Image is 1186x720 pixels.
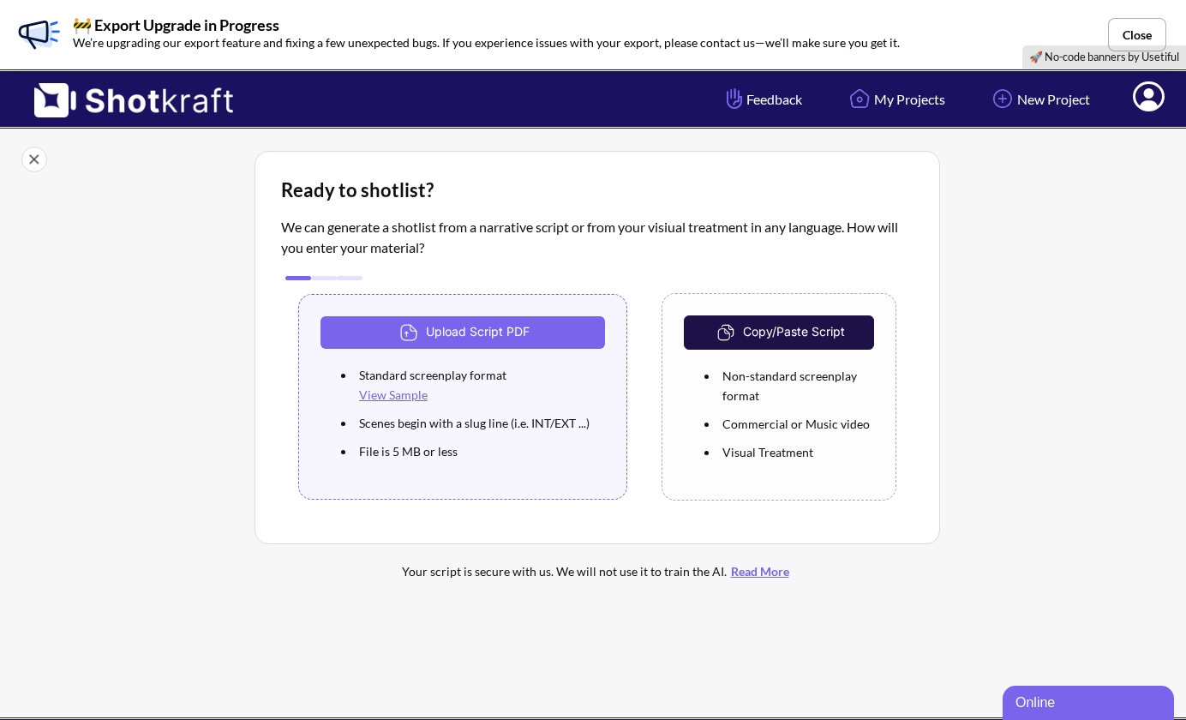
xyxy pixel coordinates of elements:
[359,387,428,402] a: View Sample
[845,84,874,113] img: Home Icon
[355,361,605,409] li: Standard screenplay format
[1003,682,1177,720] iframe: chat widget
[21,147,47,172] img: Close Icon
[73,17,900,33] p: 🚧 Export Upgrade in Progress
[323,561,872,581] div: Your script is secure with us. We will not use it to train the AI.
[722,84,746,113] img: Hand Icon
[832,76,958,122] a: My Projects
[684,315,874,350] button: Copy/Paste Script
[73,33,900,52] p: We’re upgrading our export feature and fixing a few unexpected bugs. If you experience issues wit...
[722,89,802,109] span: Feedback
[320,316,605,349] button: Upload Script PDF
[975,76,1103,122] a: New Project
[13,9,64,60] img: Banner
[1108,18,1166,51] button: Close
[718,438,874,466] li: Visual Treatment
[396,320,426,345] img: Upload Icon
[1029,50,1179,63] a: 🚀 No-code banners by Usetiful
[988,84,1017,113] img: Add Icon
[281,217,913,258] p: We can generate a shotlist from a narrative script or from your visiual treatment in any language...
[713,320,743,345] img: CopyAndPaste Icon
[718,362,874,410] li: Non-standard screenplay format
[718,410,874,438] li: Commercial or Music video
[281,177,913,203] div: Ready to shotlist?
[355,437,605,465] li: File is 5 MB or less
[355,409,605,437] li: Scenes begin with a slug line (i.e. INT/EXT ...)
[727,564,794,579] a: Read More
